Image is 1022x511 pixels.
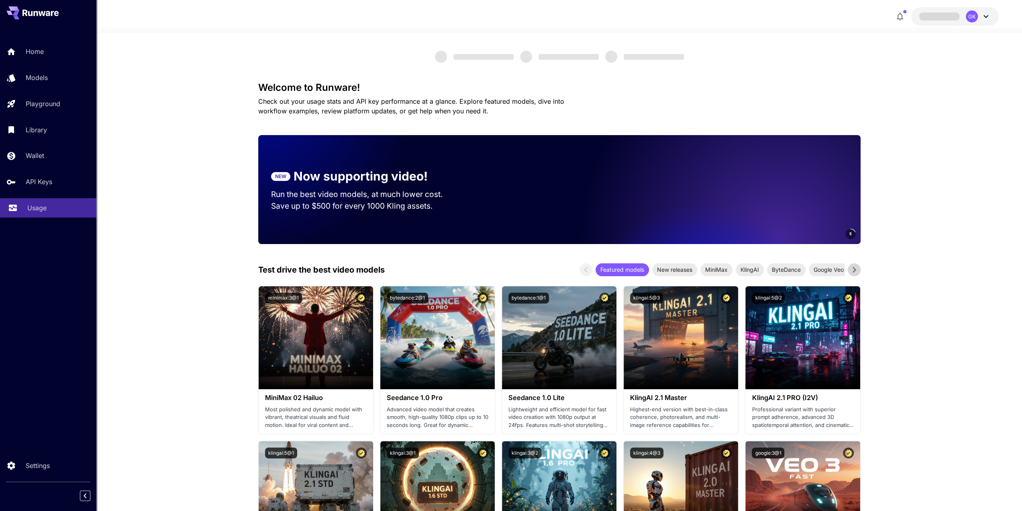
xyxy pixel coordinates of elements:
img: alt [380,286,495,389]
button: klingai:5@3 [630,293,663,304]
button: minimax:3@1 [265,293,302,304]
button: google:3@1 [752,447,784,458]
button: Certified Model – Vetted for best performance and includes a commercial license. [356,293,367,304]
p: Lightweight and efficient model for fast video creation with 1080p output at 24fps. Features mult... [508,406,610,429]
button: bytedance:1@1 [508,293,549,304]
button: bytedance:2@1 [387,293,428,304]
button: klingai:3@1 [387,447,419,458]
button: Certified Model – Vetted for best performance and includes a commercial license. [599,293,610,304]
p: Now supporting video! [294,167,428,185]
div: Featured models [596,263,649,276]
p: Run the best video models, at much lower cost. [271,189,458,200]
span: Check out your usage stats and API key performance at a glance. Explore featured models, dive int... [258,97,564,115]
button: Certified Model – Vetted for best performance and includes a commercial license. [477,447,488,458]
button: Certified Model – Vetted for best performance and includes a commercial license. [721,447,732,458]
span: MiniMax [700,265,732,274]
span: ByteDance [767,265,806,274]
button: Collapse sidebar [80,490,90,501]
div: Collapse sidebar [86,488,96,503]
p: Usage [27,203,47,213]
p: Save up to $500 for every 1000 Kling assets. [271,200,458,212]
p: Advanced video model that creates smooth, high-quality 1080p clips up to 10 seconds long. Great f... [387,406,488,429]
p: Library [26,125,47,135]
div: KlingAI [736,263,764,276]
p: Playground [26,99,60,109]
div: MiniMax [700,263,732,276]
button: Certified Model – Vetted for best performance and includes a commercial license. [356,447,367,458]
h3: Seedance 1.0 Lite [508,394,610,402]
button: klingai:4@3 [630,447,663,458]
div: GK [966,10,978,23]
span: New releases [652,265,697,274]
button: klingai:3@2 [508,447,541,458]
button: Certified Model – Vetted for best performance and includes a commercial license. [843,447,854,458]
span: Google Veo [809,265,849,274]
p: Most polished and dynamic model with vibrant, theatrical visuals and fluid motion. Ideal for vira... [265,406,367,429]
span: Featured models [596,265,649,274]
p: Wallet [26,151,44,160]
p: Home [26,47,44,56]
p: NEW [275,173,286,180]
img: alt [259,286,373,389]
p: Models [26,73,48,82]
img: alt [624,286,738,389]
div: New releases [652,263,697,276]
button: klingai:5@1 [265,447,297,458]
h3: KlingAI 2.1 PRO (I2V) [752,394,853,402]
button: Certified Model – Vetted for best performance and includes a commercial license. [477,293,488,304]
div: ByteDance [767,263,806,276]
button: GK [911,7,999,26]
p: Professional variant with superior prompt adherence, advanced 3D spatiotemporal attention, and ci... [752,406,853,429]
span: KlingAI [736,265,764,274]
p: Highest-end version with best-in-class coherence, photorealism, and multi-image reference capabil... [630,406,732,429]
h3: Seedance 1.0 Pro [387,394,488,402]
p: API Keys [26,177,52,187]
h3: Welcome to Runware! [258,82,861,93]
img: alt [745,286,860,389]
h3: MiniMax 02 Hailuo [265,394,367,402]
button: Certified Model – Vetted for best performance and includes a commercial license. [843,293,854,304]
span: 5 [849,231,852,237]
button: klingai:5@2 [752,293,785,304]
button: Certified Model – Vetted for best performance and includes a commercial license. [599,447,610,458]
p: Settings [26,461,50,470]
button: Certified Model – Vetted for best performance and includes a commercial license. [721,293,732,304]
div: Google Veo [809,263,849,276]
img: alt [502,286,616,389]
h3: KlingAI 2.1 Master [630,394,732,402]
p: Test drive the best video models [258,264,385,276]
